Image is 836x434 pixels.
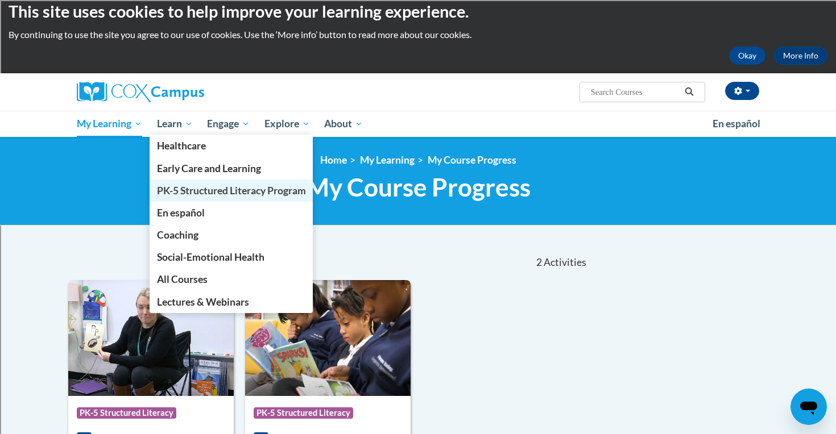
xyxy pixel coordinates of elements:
[200,111,257,137] a: Engage
[5,293,831,303] div: CANCEL
[5,252,831,262] div: SAVE AND GO HOME
[5,199,831,209] div: TODO: put dlg title
[5,262,831,272] div: DELETE
[681,85,698,99] button: Search
[320,154,347,166] a: Home
[705,112,768,136] a: En español
[5,231,831,241] div: ???
[5,282,831,293] div: Home
[5,189,831,199] div: Visual Art
[5,86,831,97] div: Delete
[5,15,831,25] div: Sort New > Old
[5,344,831,354] div: WEBSITE
[5,178,831,189] div: Television/Radio
[5,333,831,344] div: BOOK
[157,273,208,285] span: All Courses
[5,168,831,178] div: Newspaper
[5,221,831,231] div: CANCEL
[5,66,831,76] div: Rename
[5,364,831,374] div: MORE
[150,157,313,180] a: Early Care and Learning
[5,56,831,66] div: Sign out
[157,296,249,308] span: Lectures & Webinars
[5,354,831,364] div: JOURNAL
[725,82,759,100] button: Account Settings
[207,117,250,131] span: Engage
[5,25,831,35] div: Move To ...
[5,45,831,56] div: Options
[257,111,317,137] a: Explore
[77,82,204,102] img: Cox Campus
[5,107,831,117] div: Download
[5,303,831,313] div: MOVE
[150,111,200,137] a: Learn
[157,140,206,152] span: Healthcare
[5,272,831,282] div: Move to ...
[5,241,831,252] div: This outline has no content. Would you like to delete it?
[60,111,776,137] div: Main menu
[791,389,827,425] iframe: Button to launch messaging window
[590,85,681,99] input: Search Courses
[5,5,831,15] div: Sort A > Z
[150,291,313,313] a: Lectures & Webinars
[150,268,313,290] a: All Courses
[150,180,313,202] a: PK-5 Structured Literacy Program
[5,158,831,168] div: Magazine
[157,207,205,219] span: En español
[157,251,264,263] span: Social-Emotional Health
[69,111,150,137] a: My Learning
[5,313,831,323] div: New source
[306,172,531,202] span: My Course Progress
[360,154,415,166] a: My Learning
[150,135,313,157] a: Healthcare
[5,117,831,127] div: Print
[157,117,193,131] span: Learn
[5,35,831,45] div: Delete
[5,137,831,148] div: Search for Source
[428,154,516,166] a: My Course Progress
[5,374,105,386] input: Search sources
[713,118,760,130] span: En español
[5,127,831,137] div: Add Outline Template
[5,148,831,158] div: Journal
[5,323,831,333] div: SAVE
[77,82,293,102] a: Cox Campus
[150,246,313,268] a: Social-Emotional Health
[5,97,831,107] div: Rename Outline
[317,111,371,137] a: About
[150,202,313,224] a: En español
[77,117,142,131] span: My Learning
[264,117,310,131] span: Explore
[150,224,313,246] a: Coaching
[324,117,363,131] span: About
[5,76,831,86] div: Move To ...
[157,229,198,241] span: Coaching
[157,185,306,197] span: PK-5 Structured Literacy Program
[157,162,261,174] span: Early Care and Learning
